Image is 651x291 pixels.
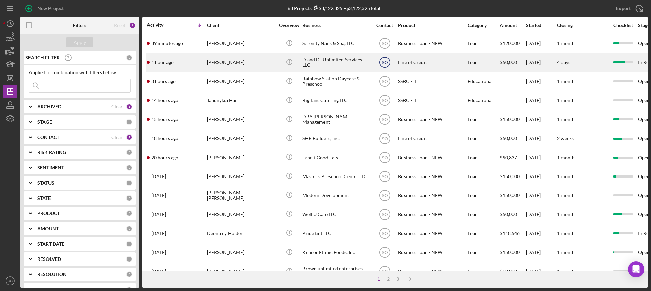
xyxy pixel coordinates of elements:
[526,263,556,280] div: [DATE]
[468,23,499,28] div: Category
[302,129,370,147] div: SHR Builders, Inc.
[382,269,388,274] text: SO
[37,195,51,201] b: STATE
[126,119,132,125] div: 0
[500,40,520,46] span: $120,000
[37,256,61,262] b: RESOLVED
[398,148,466,166] div: Business Loan - NEW
[126,241,132,247] div: 0
[20,2,71,15] button: New Project
[557,154,575,160] time: 1 month
[468,91,499,109] div: Educational
[126,180,132,186] div: 0
[500,230,520,236] span: $118,546
[151,212,166,217] time: 2025-09-02 10:08
[468,110,499,128] div: Loan
[207,263,275,280] div: [PERSON_NAME]
[74,37,86,47] div: Apply
[382,231,388,236] text: SO
[288,5,380,11] div: 63 Projects • $3,122,325 Total
[398,129,466,147] div: Line of Credit
[207,35,275,53] div: [PERSON_NAME]
[468,72,499,90] div: Educational
[207,244,275,262] div: [PERSON_NAME]
[126,149,132,155] div: 0
[382,79,388,84] text: SO
[382,193,388,198] text: SO
[312,5,342,11] div: $3,122,325
[557,116,575,122] time: 1 month
[557,59,570,65] time: 4 days
[207,110,275,128] div: [PERSON_NAME]
[302,263,370,280] div: Brown unlimited enterprises LLC
[129,22,136,29] div: 2
[526,224,556,242] div: [DATE]
[207,23,275,28] div: Client
[151,193,166,198] time: 2025-09-02 15:22
[526,205,556,223] div: [DATE]
[398,224,466,242] div: Business Loan - NEW
[526,110,556,128] div: [DATE]
[302,91,370,109] div: Big Tans Catering LLC
[114,23,125,28] div: Reset
[151,231,166,236] time: 2025-08-30 17:39
[37,180,54,186] b: STATUS
[382,174,388,179] text: SO
[500,192,520,198] span: $150,000
[557,249,575,255] time: 1 month
[500,23,525,28] div: Amount
[151,250,166,255] time: 2025-08-29 21:29
[3,274,17,288] button: SO
[37,165,64,170] b: SENTIMENT
[372,23,397,28] div: Contact
[151,136,178,141] time: 2025-09-03 20:10
[126,256,132,262] div: 0
[302,35,370,53] div: Serenity Nails & Spa, LLC
[526,244,556,262] div: [DATE]
[111,104,123,109] div: Clear
[557,135,574,141] time: 2 weeks
[382,212,388,217] text: SO
[382,117,388,122] text: SO
[37,2,64,15] div: New Project
[468,167,499,185] div: Loan
[126,271,132,277] div: 0
[500,268,517,274] span: $60,000
[557,97,575,103] time: 1 month
[37,226,59,231] b: AMOUNT
[29,70,131,75] div: Applied in combination with filters below
[468,263,499,280] div: Loan
[207,54,275,71] div: [PERSON_NAME]
[382,155,388,160] text: SO
[382,136,388,141] text: SO
[557,23,608,28] div: Closing
[207,129,275,147] div: [PERSON_NAME]
[207,186,275,204] div: [PERSON_NAME] [PERSON_NAME]
[276,23,302,28] div: Overview
[526,54,556,71] div: [DATE]
[37,104,61,109] b: ARCHIVED
[383,276,393,282] div: 2
[151,269,166,274] time: 2025-08-29 17:34
[126,165,132,171] div: 0
[207,167,275,185] div: [PERSON_NAME]
[468,54,499,71] div: Loan
[500,249,520,255] span: $150,000
[302,110,370,128] div: DBA [PERSON_NAME] Management
[382,60,388,65] text: SO
[382,41,388,46] text: SO
[557,78,575,84] time: 1 month
[147,22,177,28] div: Activity
[526,148,556,166] div: [DATE]
[126,195,132,201] div: 0
[468,35,499,53] div: Loan
[468,186,499,204] div: Loan
[468,148,499,166] div: Loan
[500,211,517,217] span: $50,000
[526,91,556,109] div: [DATE]
[302,186,370,204] div: Modern Development
[37,134,59,140] b: CONTACT
[557,211,575,217] time: 1 month
[468,224,499,242] div: Loan
[207,91,275,109] div: Tanunykia Hair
